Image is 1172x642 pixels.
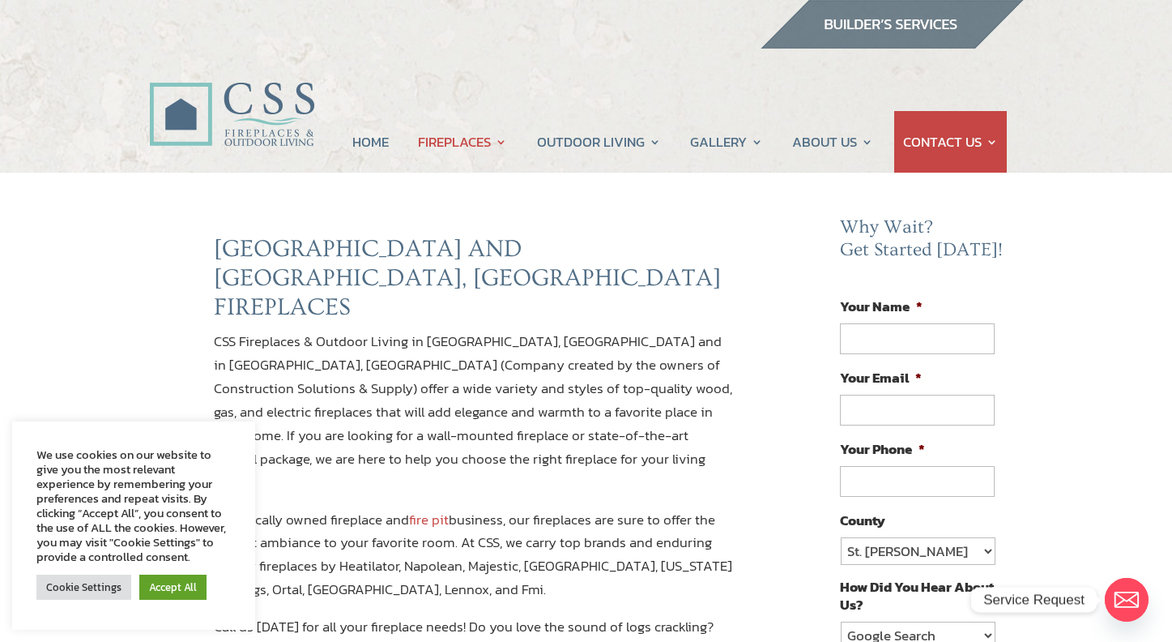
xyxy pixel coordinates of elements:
[214,330,734,507] p: CSS Fireplaces & Outdoor Living in [GEOGRAPHIC_DATA], [GEOGRAPHIC_DATA] and in [GEOGRAPHIC_DATA],...
[36,447,231,564] div: We use cookies on our website to give you the most relevant experience by remembering your prefer...
[352,111,389,173] a: HOME
[840,440,925,458] label: Your Phone
[840,297,923,315] label: Your Name
[840,369,922,387] label: Your Email
[418,111,507,173] a: FIREPLACES
[36,575,131,600] a: Cookie Settings
[149,37,314,155] img: CSS Fireplaces & Outdoor Living (Formerly Construction Solutions & Supply)- Jacksonville Ormond B...
[214,234,734,330] h2: [GEOGRAPHIC_DATA] AND [GEOGRAPHIC_DATA], [GEOGRAPHIC_DATA] FIREPLACES
[760,33,1024,54] a: builder services construction supply
[537,111,661,173] a: OUTDOOR LIVING
[903,111,998,173] a: CONTACT US
[409,509,449,530] a: fire pit
[214,508,734,616] p: As a locally owned fireplace and business, our fireplaces are sure to offer the perfect ambiance ...
[690,111,763,173] a: GALLERY
[139,575,207,600] a: Accept All
[840,511,885,529] label: County
[840,216,1007,269] h2: Why Wait? Get Started [DATE]!
[1105,578,1149,622] a: Email
[840,578,994,614] label: How Did You Hear About Us?
[792,111,873,173] a: ABOUT US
